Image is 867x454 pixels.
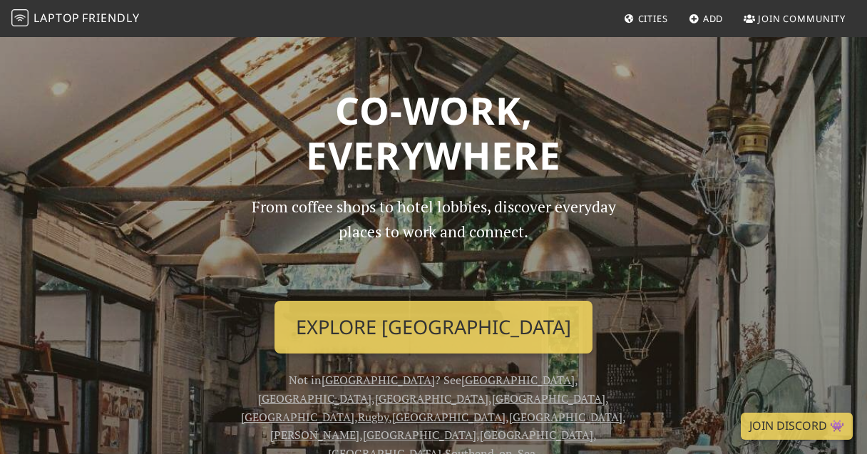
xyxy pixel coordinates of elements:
a: [GEOGRAPHIC_DATA] [492,391,605,406]
a: [GEOGRAPHIC_DATA] [461,372,575,388]
img: LaptopFriendly [11,9,29,26]
a: Cities [618,6,674,31]
a: LaptopFriendly LaptopFriendly [11,6,140,31]
a: [GEOGRAPHIC_DATA] [480,427,593,443]
a: [GEOGRAPHIC_DATA] [258,391,371,406]
a: Rugby [358,409,389,425]
a: [GEOGRAPHIC_DATA] [241,409,354,425]
a: Join Discord 👾 [741,413,853,440]
span: Join Community [758,12,846,25]
a: [GEOGRAPHIC_DATA] [509,409,622,425]
span: Add [703,12,724,25]
a: [GEOGRAPHIC_DATA] [363,427,476,443]
a: [GEOGRAPHIC_DATA] [392,409,506,425]
span: Friendly [82,10,139,26]
span: Laptop [34,10,80,26]
a: [GEOGRAPHIC_DATA] [375,391,488,406]
a: Add [683,6,729,31]
span: Cities [638,12,668,25]
a: [PERSON_NAME] [270,427,359,443]
a: Join Community [738,6,851,31]
p: From coffee shops to hotel lobbies, discover everyday places to work and connect. [239,195,628,289]
a: [GEOGRAPHIC_DATA] [322,372,435,388]
h1: Co-work, Everywhere [36,88,831,178]
a: Explore [GEOGRAPHIC_DATA] [275,301,592,354]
